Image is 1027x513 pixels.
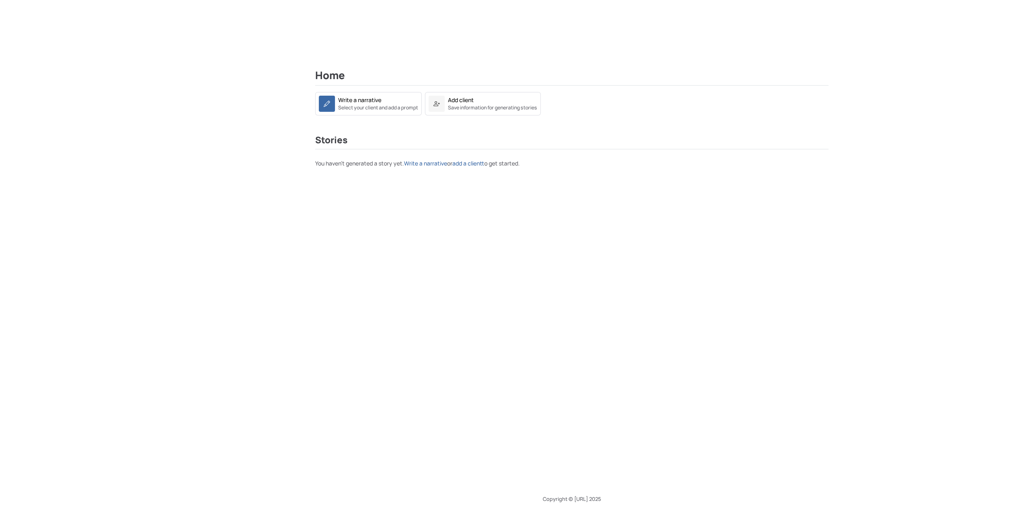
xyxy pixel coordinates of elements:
h3: Stories [315,135,828,149]
small: Select your client and add a prompt [338,104,418,111]
span: Copyright © [URL] 2025 [543,495,601,503]
p: You haven't generated a story yet. or to get started. [315,159,828,168]
h2: Home [315,69,828,86]
a: Add clientSave information for generating stories [425,92,541,115]
div: Write a narrative [338,96,381,104]
a: add a client [452,159,484,167]
a: Add clientSave information for generating stories [425,99,541,107]
a: Write a narrativeSelect your client and add a prompt [315,92,422,115]
a: Write a narrative [404,159,447,167]
small: Save information for generating stories [448,104,537,111]
div: Add client [448,96,474,104]
a: Write a narrativeSelect your client and add a prompt [315,99,422,107]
